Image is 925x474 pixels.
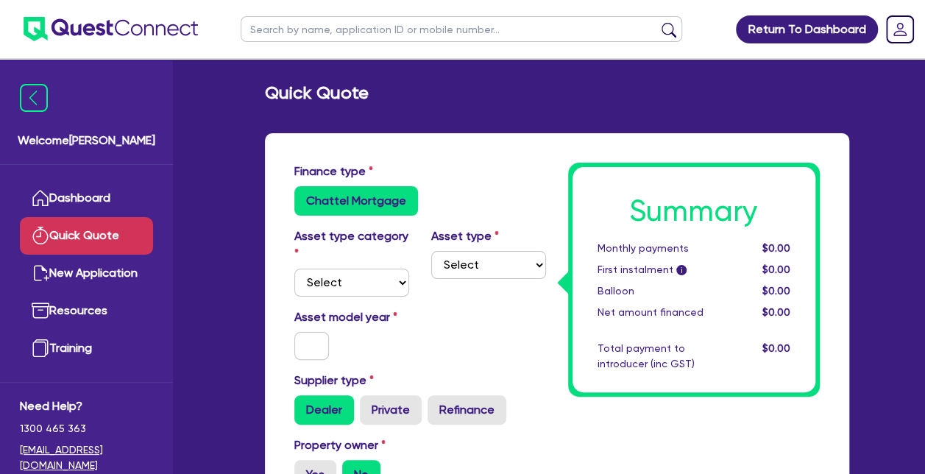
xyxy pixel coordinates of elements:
[586,262,730,277] div: First instalment
[265,82,369,104] h2: Quick Quote
[283,308,420,326] label: Asset model year
[294,395,354,425] label: Dealer
[762,242,790,254] span: $0.00
[586,341,730,372] div: Total payment to introducer (inc GST)
[294,163,373,180] label: Finance type
[586,241,730,256] div: Monthly payments
[762,285,790,297] span: $0.00
[20,421,153,436] span: 1300 465 363
[431,227,499,245] label: Asset type
[294,186,418,216] label: Chattel Mortgage
[32,227,49,244] img: quick-quote
[294,227,409,263] label: Asset type category
[294,436,386,454] label: Property owner
[32,339,49,357] img: training
[762,263,790,275] span: $0.00
[762,342,790,354] span: $0.00
[598,194,790,229] h1: Summary
[762,306,790,318] span: $0.00
[20,84,48,112] img: icon-menu-close
[20,442,153,473] a: [EMAIL_ADDRESS][DOMAIN_NAME]
[20,397,153,415] span: Need Help?
[736,15,878,43] a: Return To Dashboard
[586,283,730,299] div: Balloon
[32,302,49,319] img: resources
[20,330,153,367] a: Training
[881,10,919,49] a: Dropdown toggle
[586,305,730,320] div: Net amount financed
[294,372,374,389] label: Supplier type
[428,395,506,425] label: Refinance
[676,265,687,275] span: i
[18,132,155,149] span: Welcome [PERSON_NAME]
[20,217,153,255] a: Quick Quote
[20,180,153,217] a: Dashboard
[20,292,153,330] a: Resources
[20,255,153,292] a: New Application
[32,264,49,282] img: new-application
[360,395,422,425] label: Private
[24,17,198,41] img: quest-connect-logo-blue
